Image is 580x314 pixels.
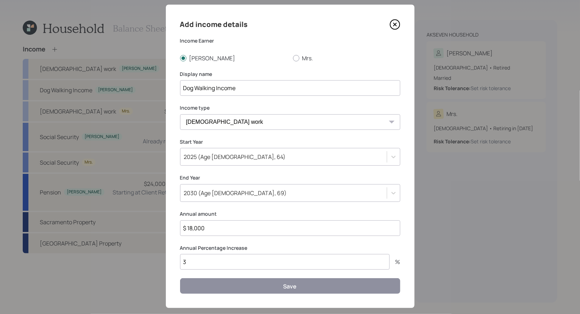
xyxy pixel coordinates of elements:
h4: Add income details [180,19,248,30]
div: 2025 (Age [DEMOGRAPHIC_DATA], 64) [184,153,286,161]
div: 2030 (Age [DEMOGRAPHIC_DATA], 69) [184,189,287,197]
label: Annual amount [180,210,400,217]
label: Income type [180,104,400,111]
button: Save [180,278,400,293]
label: Mrs. [293,54,400,62]
label: Annual Percentage Increase [180,244,400,252]
div: % [390,259,400,265]
label: [PERSON_NAME] [180,54,287,62]
div: Save [283,282,297,290]
label: Display name [180,71,400,78]
label: End Year [180,174,400,181]
label: Income Earner [180,37,400,44]
label: Start Year [180,138,400,145]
